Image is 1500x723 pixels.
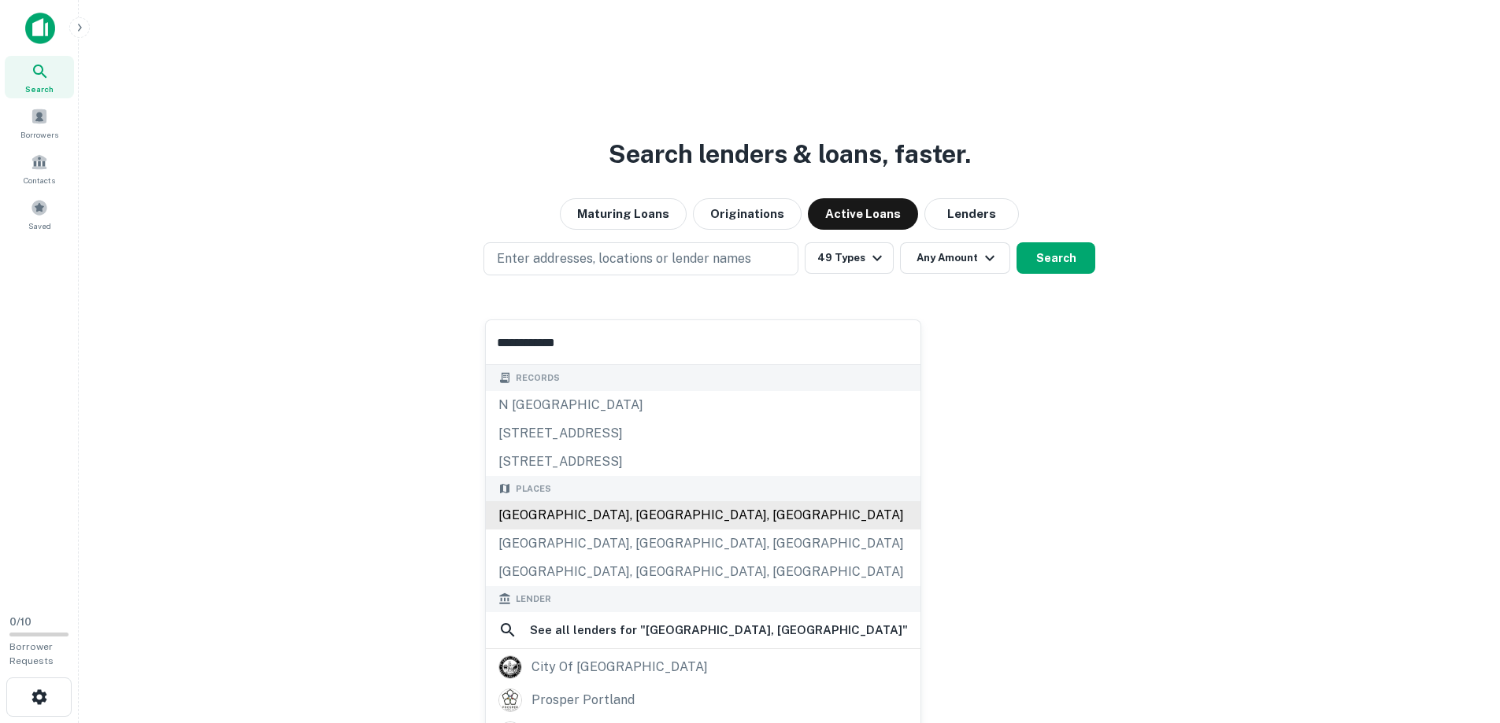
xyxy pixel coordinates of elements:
[486,448,920,476] div: [STREET_ADDRESS]
[499,689,521,711] img: picture
[486,391,920,419] div: n [GEOGRAPHIC_DATA]
[486,558,920,586] div: [GEOGRAPHIC_DATA], [GEOGRAPHIC_DATA], [GEOGRAPHIC_DATA]
[516,371,560,385] span: Records
[1017,242,1095,274] button: Search
[5,101,74,144] a: Borrowers
[5,147,74,190] a: Contacts
[25,13,55,44] img: capitalize-icon.png
[808,198,918,230] button: Active Loans
[531,688,635,712] div: prosper portland
[900,242,1010,274] button: Any Amount
[531,655,708,679] div: city of [GEOGRAPHIC_DATA]
[497,249,751,268] p: Enter addresses, locations or lender names
[486,651,920,684] a: city of [GEOGRAPHIC_DATA]
[693,198,802,230] button: Originations
[609,135,971,173] h3: Search lenders & loans, faster.
[499,656,521,678] img: picture
[483,242,798,275] button: Enter addresses, locations or lender names
[516,592,551,606] span: Lender
[560,198,687,230] button: Maturing Loans
[1421,597,1500,673] iframe: Chat Widget
[5,193,74,235] a: Saved
[486,529,920,558] div: [GEOGRAPHIC_DATA], [GEOGRAPHIC_DATA], [GEOGRAPHIC_DATA]
[924,198,1019,230] button: Lenders
[805,242,894,274] button: 49 Types
[516,482,551,496] span: Places
[9,616,31,628] span: 0 / 10
[25,83,54,95] span: Search
[20,128,58,141] span: Borrowers
[486,501,920,529] div: [GEOGRAPHIC_DATA], [GEOGRAPHIC_DATA], [GEOGRAPHIC_DATA]
[486,684,920,717] a: prosper portland
[9,641,54,666] span: Borrower Requests
[530,621,908,640] h6: See all lenders for " [GEOGRAPHIC_DATA], [GEOGRAPHIC_DATA] "
[5,56,74,98] a: Search
[486,419,920,448] div: [STREET_ADDRESS]
[24,174,55,186] span: Contacts
[28,219,51,232] span: Saved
